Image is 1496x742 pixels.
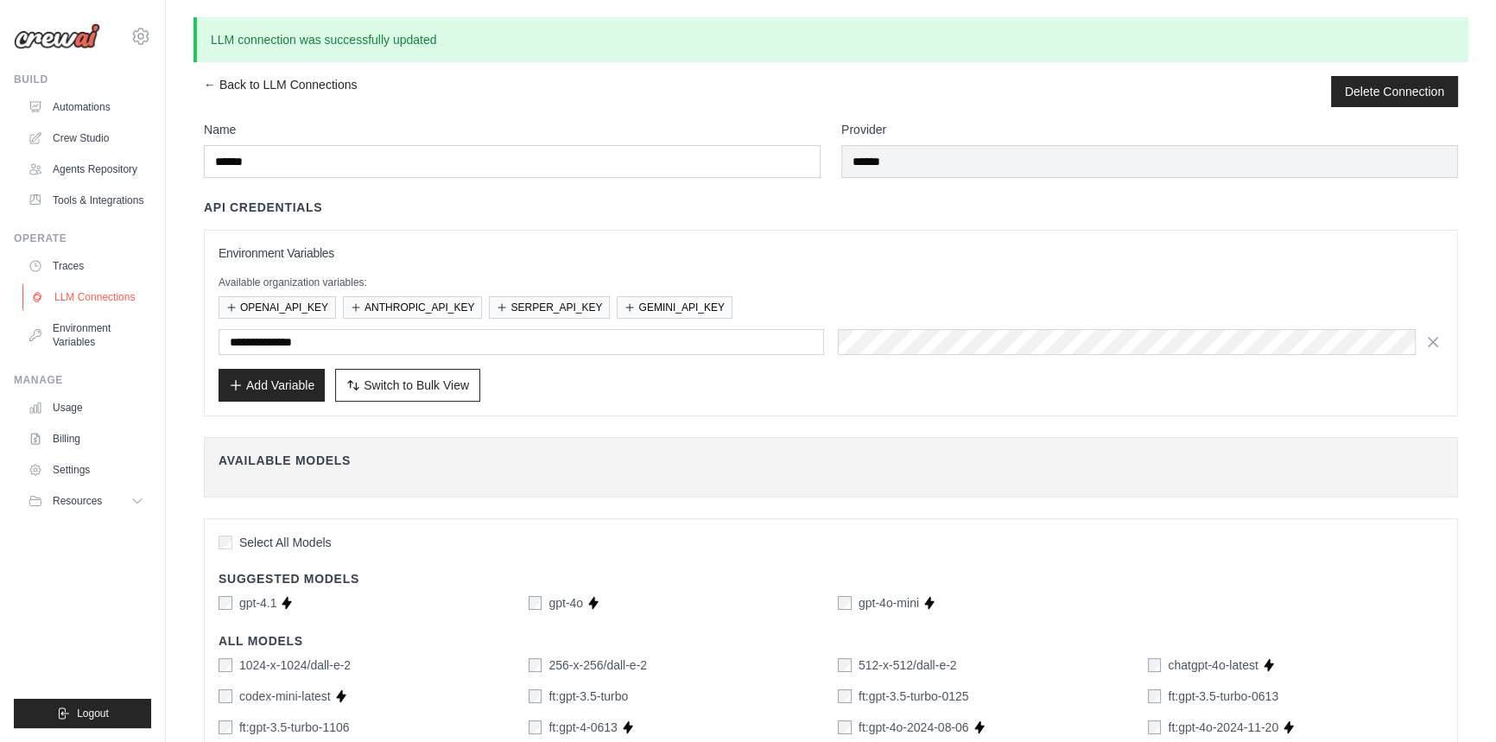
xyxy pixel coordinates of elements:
[14,699,151,728] button: Logout
[219,536,232,549] input: Select All Models
[529,596,542,610] input: gpt-4o
[1148,689,1162,703] input: ft:gpt-3.5-turbo-0613
[14,73,151,86] div: Build
[364,377,469,394] span: Switch to Bulk View
[21,456,151,484] a: Settings
[529,689,542,703] input: ft:gpt-3.5-turbo
[219,244,1443,262] h3: Environment Variables
[838,689,852,703] input: ft:gpt-3.5-turbo-0125
[204,121,821,138] label: Name
[859,719,969,736] label: ft:gpt-4o-2024-08-06
[841,121,1458,138] label: Provider
[21,425,151,453] a: Billing
[548,719,617,736] label: ft:gpt-4-0613
[1168,688,1278,705] label: ft:gpt-3.5-turbo-0613
[21,124,151,152] a: Crew Studio
[219,632,1443,650] h4: All Models
[21,487,151,515] button: Resources
[14,231,151,245] div: Operate
[529,720,542,734] input: ft:gpt-4-0613
[548,688,628,705] label: ft:gpt-3.5-turbo
[859,656,957,674] label: 512-x-512/dall-e-2
[1168,656,1258,674] label: chatgpt-4o-latest
[489,296,610,319] button: SERPER_API_KEY
[859,594,919,612] label: gpt-4o-mini
[193,17,1468,62] p: LLM connection was successfully updated
[838,720,852,734] input: ft:gpt-4o-2024-08-06
[239,534,332,551] span: Select All Models
[548,656,647,674] label: 256-x-256/dall-e-2
[219,369,325,402] button: Add Variable
[204,76,357,107] a: ← Back to LLM Connections
[1168,719,1278,736] label: ft:gpt-4o-2024-11-20
[838,596,852,610] input: gpt-4o-mini
[219,452,1443,469] h4: Available Models
[21,187,151,214] a: Tools & Integrations
[617,296,732,319] button: GEMINI_API_KEY
[859,688,969,705] label: ft:gpt-3.5-turbo-0125
[219,276,1443,289] p: Available organization variables:
[219,596,232,610] input: gpt-4.1
[239,656,351,674] label: 1024-x-1024/dall-e-2
[548,594,583,612] label: gpt-4o
[335,369,480,402] button: Switch to Bulk View
[219,570,1443,587] h4: Suggested Models
[22,283,153,311] a: LLM Connections
[204,199,322,216] h4: API Credentials
[219,689,232,703] input: codex-mini-latest
[21,314,151,356] a: Environment Variables
[529,658,542,672] input: 256-x-256/dall-e-2
[21,394,151,422] a: Usage
[1345,83,1444,100] button: Delete Connection
[219,658,232,672] input: 1024-x-1024/dall-e-2
[14,23,100,49] img: Logo
[838,658,852,672] input: 512-x-512/dall-e-2
[53,494,102,508] span: Resources
[1148,720,1162,734] input: ft:gpt-4o-2024-11-20
[219,296,336,319] button: OPENAI_API_KEY
[239,594,277,612] label: gpt-4.1
[239,719,350,736] label: ft:gpt-3.5-turbo-1106
[21,252,151,280] a: Traces
[21,155,151,183] a: Agents Repository
[239,688,331,705] label: codex-mini-latest
[1148,658,1162,672] input: chatgpt-4o-latest
[77,707,109,720] span: Logout
[343,296,482,319] button: ANTHROPIC_API_KEY
[14,373,151,387] div: Manage
[21,93,151,121] a: Automations
[219,720,232,734] input: ft:gpt-3.5-turbo-1106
